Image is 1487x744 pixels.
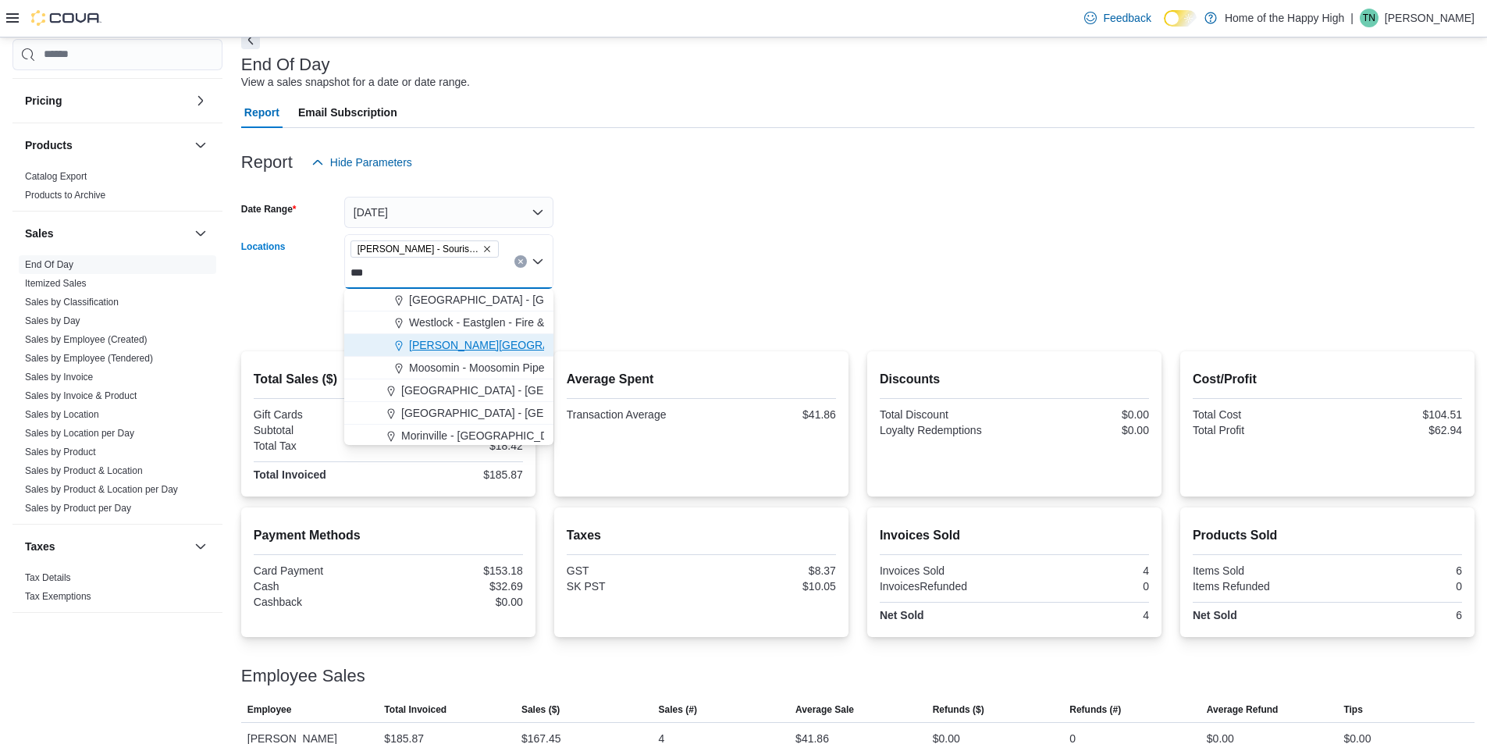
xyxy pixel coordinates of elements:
[25,315,80,327] span: Sales by Day
[241,153,293,172] h3: Report
[25,258,73,271] span: End Of Day
[401,383,724,398] span: [GEOGRAPHIC_DATA] - [GEOGRAPHIC_DATA] - Pop's Cannabis
[12,167,222,211] div: Products
[25,190,105,201] a: Products to Archive
[344,402,553,425] button: [GEOGRAPHIC_DATA] - [GEOGRAPHIC_DATA] - Pop's Cannabis
[1330,580,1462,593] div: 0
[1330,564,1462,577] div: 6
[241,30,260,49] button: Next
[25,352,153,365] span: Sales by Employee (Tendered)
[25,427,134,440] span: Sales by Location per Day
[25,170,87,183] span: Catalog Export
[244,97,279,128] span: Report
[344,425,553,447] button: Morinville - [GEOGRAPHIC_DATA][PERSON_NAME] - [GEOGRAPHIC_DATA]
[1193,370,1462,389] h2: Cost/Profit
[391,564,523,577] div: $153.18
[350,240,499,258] span: Estevan - Souris Avenue - Fire & Flower
[31,10,101,26] img: Cova
[254,440,386,452] div: Total Tax
[25,465,143,477] span: Sales by Product & Location
[241,74,470,91] div: View a sales snapshot for a date or date range.
[25,572,71,583] a: Tax Details
[25,409,99,420] a: Sales by Location
[25,333,148,346] span: Sales by Employee (Created)
[241,667,365,685] h3: Employee Sales
[532,255,544,268] button: Close list of options
[1017,609,1149,621] div: 4
[254,564,386,577] div: Card Payment
[1360,9,1378,27] div: Tammy Neff
[344,197,553,228] button: [DATE]
[401,405,724,421] span: [GEOGRAPHIC_DATA] - [GEOGRAPHIC_DATA] - Pop's Cannabis
[1193,408,1325,421] div: Total Cost
[384,703,446,716] span: Total Invoiced
[25,93,188,109] button: Pricing
[25,408,99,421] span: Sales by Location
[1207,703,1279,716] span: Average Refund
[1343,703,1362,716] span: Tips
[25,591,91,602] a: Tax Exemptions
[254,468,326,481] strong: Total Invoiced
[704,408,836,421] div: $41.86
[344,379,553,402] button: [GEOGRAPHIC_DATA] - [GEOGRAPHIC_DATA] - Pop's Cannabis
[1193,580,1325,593] div: Items Refunded
[25,590,91,603] span: Tax Exemptions
[880,580,1012,593] div: InvoicesRefunded
[305,147,418,178] button: Hide Parameters
[25,502,131,514] span: Sales by Product per Day
[25,296,119,308] span: Sales by Classification
[1017,408,1149,421] div: $0.00
[401,428,784,443] span: Morinville - [GEOGRAPHIC_DATA][PERSON_NAME] - [GEOGRAPHIC_DATA]
[567,580,699,593] div: SK PST
[25,372,93,383] a: Sales by Invoice
[247,703,292,716] span: Employee
[241,55,330,74] h3: End Of Day
[880,408,1012,421] div: Total Discount
[25,334,148,345] a: Sales by Employee (Created)
[25,189,105,201] span: Products to Archive
[25,571,71,584] span: Tax Details
[1193,526,1462,545] h2: Products Sold
[1225,9,1344,27] p: Home of the Happy High
[567,370,836,389] h2: Average Spent
[1385,9,1475,27] p: [PERSON_NAME]
[1069,703,1121,716] span: Refunds (#)
[1193,564,1325,577] div: Items Sold
[25,297,119,308] a: Sales by Classification
[12,255,222,524] div: Sales
[344,334,553,357] button: [PERSON_NAME][GEOGRAPHIC_DATA] - Fire & Flower
[25,137,188,153] button: Products
[880,370,1149,389] h2: Discounts
[1350,9,1354,27] p: |
[25,259,73,270] a: End Of Day
[25,137,73,153] h3: Products
[191,91,210,110] button: Pricing
[567,526,836,545] h2: Taxes
[704,564,836,577] div: $8.37
[25,371,93,383] span: Sales by Invoice
[1017,580,1149,593] div: 0
[409,315,580,330] span: Westlock - Eastglen - Fire & Flower
[191,224,210,243] button: Sales
[344,311,553,334] button: Westlock - Eastglen - Fire & Flower
[254,408,386,421] div: Gift Cards
[409,292,721,308] span: [GEOGRAPHIC_DATA] - [GEOGRAPHIC_DATA] - Fire & Flower
[25,539,55,554] h3: Taxes
[191,537,210,556] button: Taxes
[1363,9,1375,27] span: TN
[358,241,479,257] span: [PERSON_NAME] - Souris Avenue - Fire & Flower
[254,580,386,593] div: Cash
[521,703,560,716] span: Sales ($)
[25,447,96,457] a: Sales by Product
[704,580,836,593] div: $10.05
[25,353,153,364] a: Sales by Employee (Tendered)
[25,226,188,241] button: Sales
[344,357,553,379] button: Moosomin - Moosomin Pipestone - Fire & Flower
[25,428,134,439] a: Sales by Location per Day
[659,703,697,716] span: Sales (#)
[1330,424,1462,436] div: $62.94
[330,155,412,170] span: Hide Parameters
[391,468,523,481] div: $185.87
[25,483,178,496] span: Sales by Product & Location per Day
